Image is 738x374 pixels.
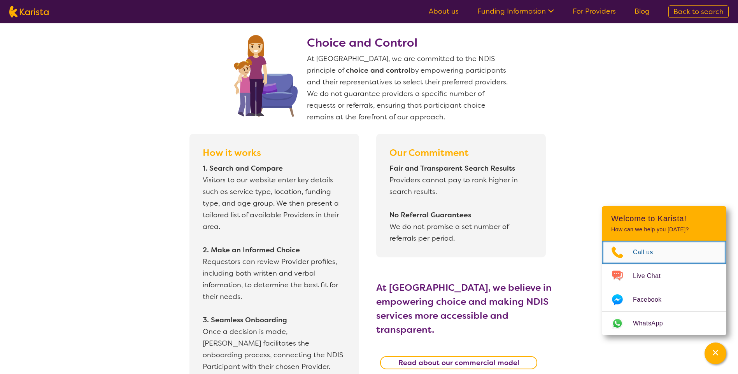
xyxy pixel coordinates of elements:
[389,164,515,173] b: Fair and Transparent Search Results
[203,164,283,173] b: 1. Search and Compare
[705,343,726,364] button: Channel Menu
[611,226,717,233] p: How can we help you [DATE]?
[633,270,670,282] span: Live Chat
[429,7,459,16] a: About us
[389,210,471,220] b: No Referral Guarantees
[602,206,726,335] div: Channel Menu
[307,36,509,50] h2: Choice and Control
[376,281,563,337] h3: At [GEOGRAPHIC_DATA], we believe in empowering choice and making NDIS services more accessible an...
[602,241,726,335] ul: Choose channel
[203,163,346,372] p: Visitors to our website enter key details such as service type, location, funding type, and age g...
[611,214,717,223] h2: Welcome to Karista!
[307,54,508,122] span: At [GEOGRAPHIC_DATA], we are committed to the NDIS principle of by empowering participants and th...
[633,318,672,329] span: WhatsApp
[203,245,300,255] b: 2. Make an Informed Choice
[635,7,650,16] a: Blog
[633,294,671,306] span: Facebook
[203,147,261,159] b: How it works
[477,7,554,16] a: Funding Information
[668,5,729,18] a: Back to search
[673,7,724,16] span: Back to search
[389,163,533,244] p: Providers cannot pay to rank higher in search results. We do not promise a set number of referral...
[602,312,726,335] a: Web link opens in a new tab.
[389,147,469,159] b: Our Commitment
[398,358,519,367] b: Read about our commercial model
[633,246,663,258] span: Call us
[573,7,616,16] a: For Providers
[346,66,410,75] b: choice and control
[9,6,49,17] img: Karista logo
[203,315,287,325] b: 3. Seamless Onboarding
